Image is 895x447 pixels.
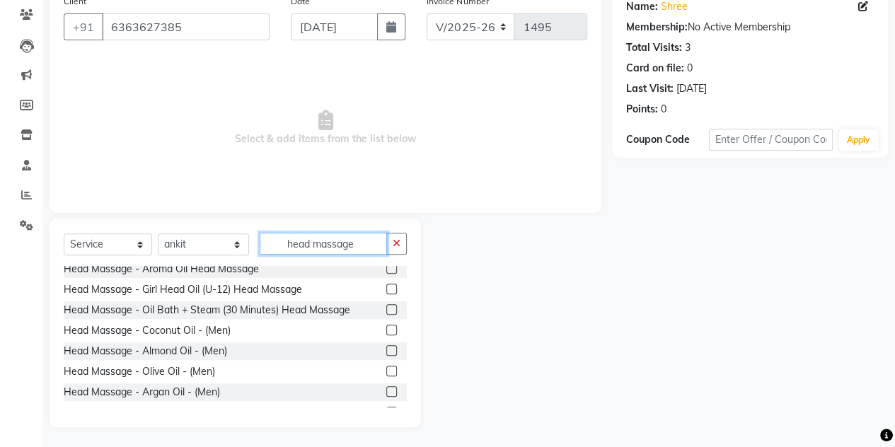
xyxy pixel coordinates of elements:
button: Apply [838,129,879,151]
div: Head Massage - Oil Bath + Steam (30 Minutes) Head Massage [64,303,350,318]
div: Head Massage - Girl Head Oil (U-12) Head Massage [64,282,302,297]
div: Head Massage - Aroma Oil Head Massage [64,262,259,277]
div: Head Massage - Argan Oil - (Men) [64,385,220,400]
div: Head Massage - Olive Oil - (Men) [64,364,215,379]
input: Enter Offer / Coupon Code [709,129,833,151]
div: Coupon Code [626,132,709,147]
div: Total Visits: [626,40,682,55]
button: +91 [64,13,103,40]
div: 0 [661,102,666,117]
div: Membership: [626,20,688,35]
input: Search by Name/Mobile/Email/Code [102,13,270,40]
div: Points: [626,102,658,117]
div: No Active Membership [626,20,874,35]
div: Head Massage - Aroma Oil - (Men) [64,405,223,420]
div: 3 [685,40,691,55]
div: Head Massage - Coconut Oil - (Men) [64,323,231,338]
div: Card on file: [626,61,684,76]
input: Search or Scan [260,233,387,255]
span: Select & add items from the list below [64,57,587,199]
div: Last Visit: [626,81,674,96]
div: [DATE] [676,81,707,96]
div: 0 [687,61,693,76]
div: Head Massage - Almond Oil - (Men) [64,344,227,359]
